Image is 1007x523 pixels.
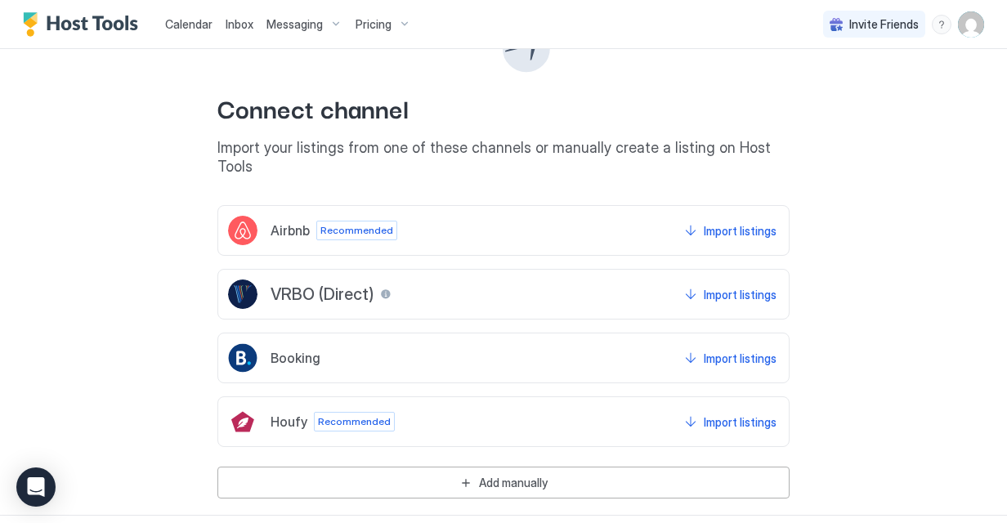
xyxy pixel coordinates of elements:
[704,350,777,367] div: Import listings
[271,413,307,430] span: Houfy
[217,139,790,176] span: Import your listings from one of these channels or manually create a listing on Host Tools
[217,467,790,498] button: Add manually
[682,279,779,309] button: Import listings
[704,413,777,431] div: Import listings
[16,467,56,507] div: Open Intercom Messenger
[271,350,320,366] span: Booking
[271,222,310,239] span: Airbnb
[165,17,213,31] span: Calendar
[165,16,213,33] a: Calendar
[704,222,777,239] div: Import listings
[226,16,253,33] a: Inbox
[356,17,392,32] span: Pricing
[271,284,374,305] span: VRBO (Direct)
[704,286,777,303] div: Import listings
[479,474,548,491] div: Add manually
[932,15,951,34] div: menu
[682,216,779,245] button: Import listings
[226,17,253,31] span: Inbox
[266,17,323,32] span: Messaging
[682,343,779,373] button: Import listings
[318,414,391,429] span: Recommended
[23,12,145,37] a: Host Tools Logo
[682,407,779,436] button: Import listings
[217,89,790,126] span: Connect channel
[320,223,393,238] span: Recommended
[958,11,984,38] div: User profile
[849,17,919,32] span: Invite Friends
